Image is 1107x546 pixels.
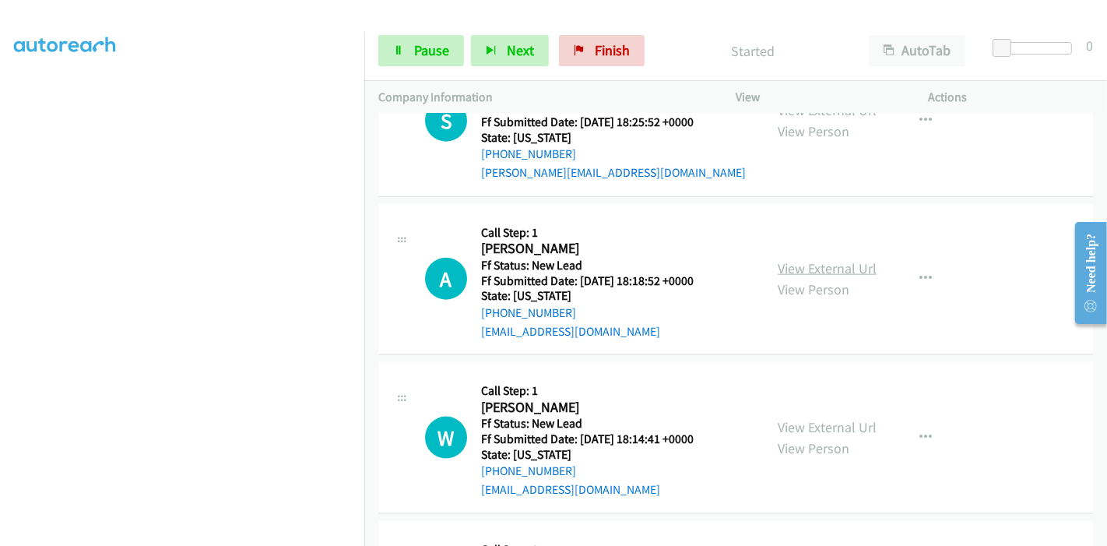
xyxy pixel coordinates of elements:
div: The call is yet to be attempted [425,258,467,300]
p: Actions [929,88,1094,107]
h5: Ff Submitted Date: [DATE] 18:18:52 +0000 [481,273,694,289]
a: View External Url [778,259,877,277]
h5: Ff Status: New Lead [481,258,694,273]
iframe: Resource Center [1063,211,1107,335]
a: Pause [378,35,464,66]
p: Company Information [378,88,708,107]
a: View Person [778,122,849,140]
span: Finish [595,41,630,59]
a: [EMAIL_ADDRESS][DOMAIN_NAME] [481,324,660,339]
span: Next [507,41,534,59]
h1: S [425,100,467,142]
a: View Person [778,280,849,298]
button: Next [471,35,549,66]
h5: Call Step: 1 [481,225,694,241]
a: [PHONE_NUMBER] [481,463,576,478]
p: Started [666,41,841,62]
h5: State: [US_STATE] [481,447,694,463]
button: AutoTab [869,35,965,66]
h5: Ff Status: New Lead [481,416,694,432]
h5: Ff Submitted Date: [DATE] 18:14:41 +0000 [481,432,694,447]
a: View External Url [778,418,877,436]
a: View External Url [778,101,877,119]
a: [PHONE_NUMBER] [481,146,576,161]
a: [PERSON_NAME][EMAIL_ADDRESS][DOMAIN_NAME] [481,165,746,180]
div: Delay between calls (in seconds) [1000,42,1072,55]
h2: [PERSON_NAME] [481,399,694,417]
h5: Ff Submitted Date: [DATE] 18:25:52 +0000 [481,114,746,130]
h1: A [425,258,467,300]
h2: [PERSON_NAME] [481,240,694,258]
div: 0 [1086,35,1093,56]
h5: State: [US_STATE] [481,288,694,304]
a: [EMAIL_ADDRESS][DOMAIN_NAME] [481,482,660,497]
a: Finish [559,35,645,66]
h5: State: [US_STATE] [481,130,746,146]
h1: W [425,417,467,459]
a: [PHONE_NUMBER] [481,305,576,320]
p: View [736,88,901,107]
div: The call is yet to be attempted [425,417,467,459]
a: View Person [778,439,849,457]
span: Pause [414,41,449,59]
h5: Call Step: 1 [481,383,694,399]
